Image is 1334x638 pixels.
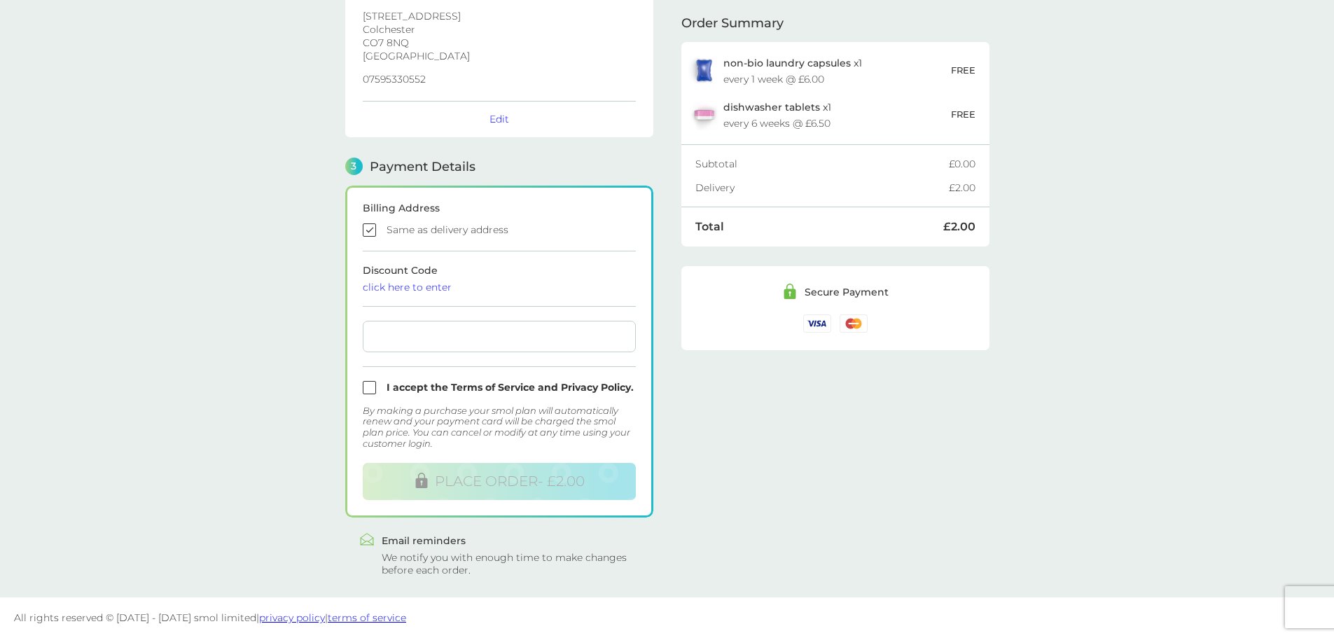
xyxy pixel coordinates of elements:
[363,25,636,34] p: Colchester
[943,221,975,233] div: £2.00
[723,57,851,69] span: non-bio laundry capsules
[840,314,868,332] img: /assets/icons/cards/mastercard.svg
[363,203,636,213] div: Billing Address
[723,102,831,113] p: x 1
[370,160,475,173] span: Payment Details
[363,463,636,500] button: PLACE ORDER- £2.00
[363,264,636,292] span: Discount Code
[328,611,406,624] a: terms of service
[723,57,862,69] p: x 1
[723,74,824,84] div: every 1 week @ £6.00
[803,314,831,332] img: /assets/icons/cards/visa.svg
[363,38,636,48] p: CO7 8NQ
[489,113,509,125] button: Edit
[695,221,943,233] div: Total
[382,551,639,576] div: We notify you with enough time to make changes before each order.
[949,183,975,193] div: £2.00
[949,159,975,169] div: £0.00
[363,51,636,61] p: [GEOGRAPHIC_DATA]
[363,405,636,449] div: By making a purchase your smol plan will automatically renew and your payment card will be charge...
[695,183,949,193] div: Delivery
[723,118,831,128] div: every 6 weeks @ £6.50
[363,74,636,84] p: 07595330552
[951,107,975,122] p: FREE
[681,17,784,29] span: Order Summary
[805,287,889,297] div: Secure Payment
[259,611,325,624] a: privacy policy
[345,158,363,175] span: 3
[368,331,630,342] iframe: Secure card payment input frame
[363,282,636,292] div: click here to enter
[951,63,975,78] p: FREE
[723,101,820,113] span: dishwasher tablets
[695,159,949,169] div: Subtotal
[363,11,636,21] p: [STREET_ADDRESS]
[435,473,585,490] span: PLACE ORDER - £2.00
[382,536,639,546] div: Email reminders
